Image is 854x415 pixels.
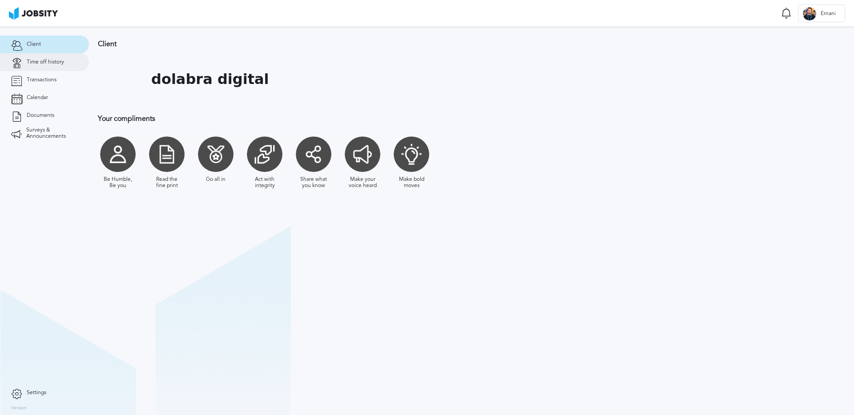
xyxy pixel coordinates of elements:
div: Read the fine print [151,176,182,189]
div: Make your voice heard [347,176,378,189]
div: Be Humble, Be you [102,176,133,189]
div: Act with integrity [249,176,280,189]
span: Settings [27,390,46,396]
span: Ernani [816,11,840,17]
span: Time off history [27,59,64,65]
span: Calendar [27,95,48,101]
span: Documents [27,112,54,119]
img: ab4bad089aa723f57921c736e9817d99.png [9,7,58,20]
div: Go all in [206,176,226,183]
span: Transactions [27,77,56,83]
span: Surveys & Announcements [26,127,78,140]
h1: dolabra digital [151,71,269,88]
h3: Your compliments [98,115,580,123]
label: Version: [11,406,28,411]
button: EErnani [798,4,845,22]
div: E [803,7,816,20]
div: Make bold moves [396,176,427,189]
span: Client [27,41,41,48]
h3: Client [98,40,580,48]
div: Share what you know [298,176,329,189]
